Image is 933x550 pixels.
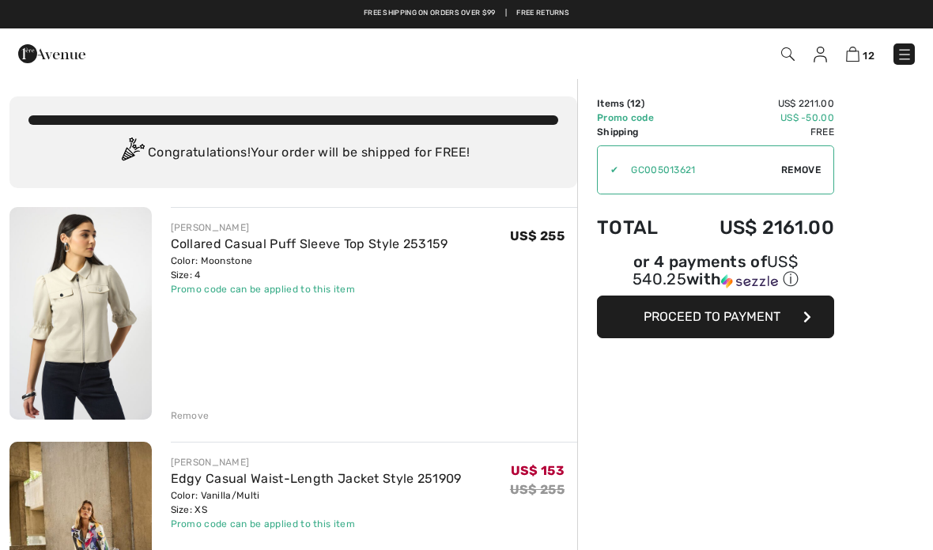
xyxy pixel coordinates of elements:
span: 12 [630,98,641,109]
a: Free Returns [516,8,569,19]
div: Color: Vanilla/Multi Size: XS [171,488,462,517]
a: 1ère Avenue [18,45,85,60]
s: US$ 255 [510,482,565,497]
span: Remove [781,163,821,177]
span: | [505,8,507,19]
td: Shipping [597,125,679,139]
span: 12 [863,50,874,62]
td: Total [597,201,679,254]
span: US$ 153 [511,463,565,478]
button: Proceed to Payment [597,296,834,338]
div: or 4 payments ofUS$ 540.25withSezzle Click to learn more about Sezzle [597,254,834,296]
img: Collared Casual Puff Sleeve Top Style 253159 [9,207,152,420]
img: Shopping Bag [846,47,859,62]
td: US$ 2161.00 [679,201,834,254]
td: Free [679,125,834,139]
span: Proceed to Payment [644,309,780,324]
a: Free shipping on orders over $99 [364,8,496,19]
div: [PERSON_NAME] [171,220,448,235]
a: Collared Casual Puff Sleeve Top Style 253159 [171,236,448,251]
div: [PERSON_NAME] [171,455,462,469]
span: US$ 540.25 [633,252,798,288]
div: Color: Moonstone Size: 4 [171,254,448,282]
img: Menu [897,47,912,62]
img: Search [781,47,795,61]
div: Congratulations! Your order will be shipped for FREE! [28,137,558,169]
div: ✔ [598,163,618,177]
div: Remove [171,409,210,423]
div: or 4 payments of with [597,254,834,290]
div: Promo code can be applied to this item [171,282,448,296]
td: Promo code [597,111,679,125]
img: Sezzle [721,274,778,288]
img: 1ère Avenue [18,38,85,70]
td: Items ( ) [597,96,679,111]
a: Edgy Casual Waist-Length Jacket Style 251909 [171,471,462,486]
a: 12 [846,44,874,63]
input: Promo code [618,146,781,194]
div: Promo code can be applied to this item [171,517,462,531]
td: US$ 2211.00 [679,96,834,111]
span: US$ 255 [510,228,565,243]
td: US$ -50.00 [679,111,834,125]
img: My Info [814,47,827,62]
img: Congratulation2.svg [116,137,148,169]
